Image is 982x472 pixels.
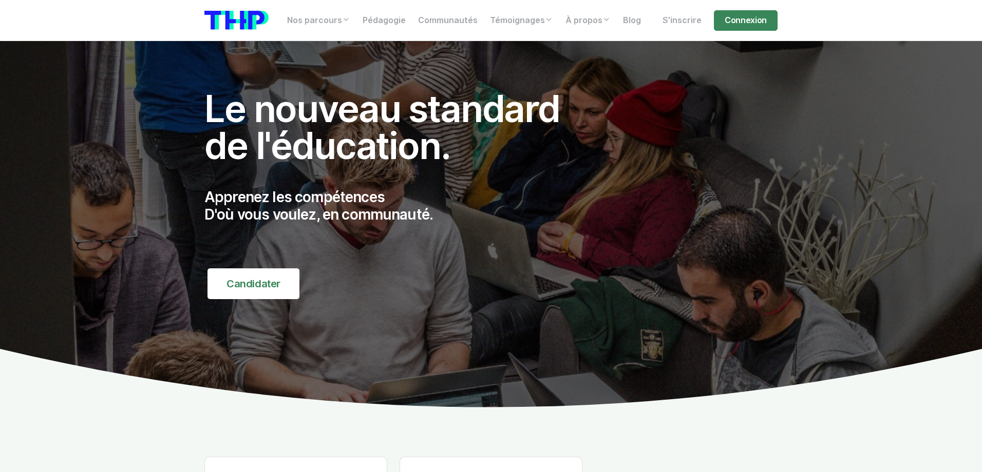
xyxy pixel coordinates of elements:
a: À propos [559,10,617,31]
a: S'inscrire [656,10,708,31]
a: Candidater [207,268,299,299]
img: logo [204,11,269,30]
h1: Le nouveau standard de l'éducation. [204,90,582,164]
a: Connexion [714,10,778,31]
p: Apprenez les compétences D'où vous voulez, en communauté. [204,189,582,223]
a: Blog [617,10,647,31]
a: Communautés [412,10,484,31]
a: Nos parcours [281,10,356,31]
a: Témoignages [484,10,559,31]
a: Pédagogie [356,10,412,31]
